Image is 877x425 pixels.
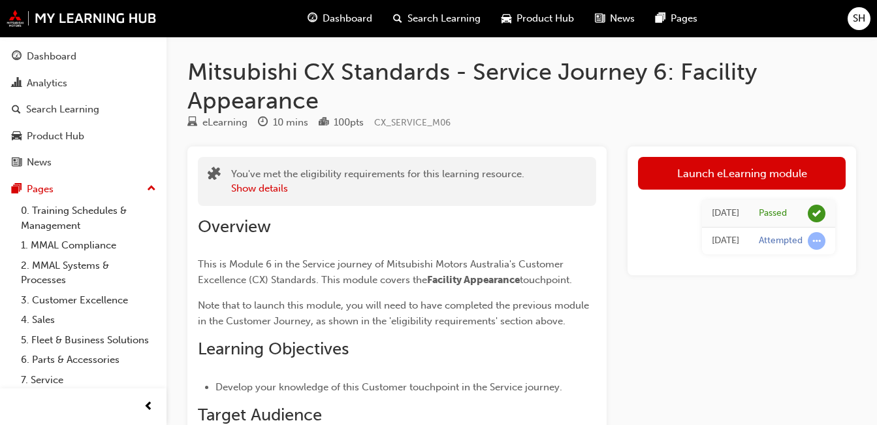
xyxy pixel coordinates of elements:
[759,235,803,247] div: Attempted
[258,117,268,129] span: clock-icon
[610,11,635,26] span: News
[5,124,161,148] a: Product Hub
[27,182,54,197] div: Pages
[273,115,308,130] div: 10 mins
[16,235,161,256] a: 1. MMAL Compliance
[198,339,349,359] span: Learning Objectives
[334,115,364,130] div: 100 pts
[198,405,322,425] span: Target Audience
[16,330,161,350] a: 5. Fleet & Business Solutions
[502,10,511,27] span: car-icon
[12,131,22,143] span: car-icon
[26,102,99,117] div: Search Learning
[308,10,317,27] span: guage-icon
[198,258,566,286] span: This is Module 6 in the Service journey of Mitsubishi Motors Australia's Customer Excellence (CX)...
[231,181,288,196] button: Show details
[187,58,856,114] h1: Mitsubishi CX Standards - Service Journey 6: Facility Appearance
[5,150,161,175] a: News
[202,115,247,130] div: eLearning
[297,5,383,32] a: guage-iconDashboard
[584,5,645,32] a: news-iconNews
[427,274,520,286] span: Facility Appearance
[215,381,562,393] span: Develop your knowledge of this Customer touchpoint in the Service journey.
[16,370,161,390] a: 7. Service
[853,11,865,26] span: SH
[16,201,161,235] a: 0. Training Schedules & Management
[393,10,402,27] span: search-icon
[491,5,584,32] a: car-iconProduct Hub
[12,104,21,116] span: search-icon
[808,205,825,222] span: learningRecordVerb_PASS-icon
[595,10,605,27] span: news-icon
[198,216,271,237] span: Overview
[198,299,592,327] span: Note that to launch this module, you will need to have completed the previous module in the Custo...
[187,114,247,131] div: Type
[231,167,524,196] div: You've met the eligibility requirements for this learning resource.
[27,76,67,91] div: Analytics
[808,232,825,250] span: learningRecordVerb_ATTEMPT-icon
[16,350,161,370] a: 6. Parts & Accessories
[5,44,161,69] a: Dashboard
[319,114,364,131] div: Points
[7,10,157,27] img: mmal
[16,256,161,290] a: 2. MMAL Systems & Processes
[656,10,665,27] span: pages-icon
[27,129,84,144] div: Product Hub
[712,206,739,221] div: Thu Aug 21 2025 14:55:11 GMT+1000 (Australian Eastern Standard Time)
[27,49,76,64] div: Dashboard
[12,157,22,169] span: news-icon
[383,5,491,32] a: search-iconSearch Learning
[517,11,574,26] span: Product Hub
[520,274,572,286] span: touchpoint.
[638,157,846,190] a: Launch eLearning module
[144,399,153,415] span: prev-icon
[147,180,156,197] span: up-icon
[671,11,697,26] span: Pages
[16,310,161,330] a: 4. Sales
[12,51,22,63] span: guage-icon
[645,5,708,32] a: pages-iconPages
[712,233,739,248] div: Thu Aug 21 2025 14:39:49 GMT+1000 (Australian Eastern Standard Time)
[12,78,22,90] span: chart-icon
[319,117,328,129] span: podium-icon
[848,7,870,30] button: SH
[5,177,161,201] button: Pages
[5,71,161,95] a: Analytics
[187,117,197,129] span: learningResourceType_ELEARNING-icon
[16,290,161,311] a: 3. Customer Excellence
[374,117,451,128] span: Learning resource code
[323,11,372,26] span: Dashboard
[5,97,161,122] a: Search Learning
[407,11,481,26] span: Search Learning
[258,114,308,131] div: Duration
[12,184,22,195] span: pages-icon
[759,207,787,220] div: Passed
[27,155,52,170] div: News
[5,42,161,177] button: DashboardAnalyticsSearch LearningProduct HubNews
[208,168,221,183] span: puzzle-icon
